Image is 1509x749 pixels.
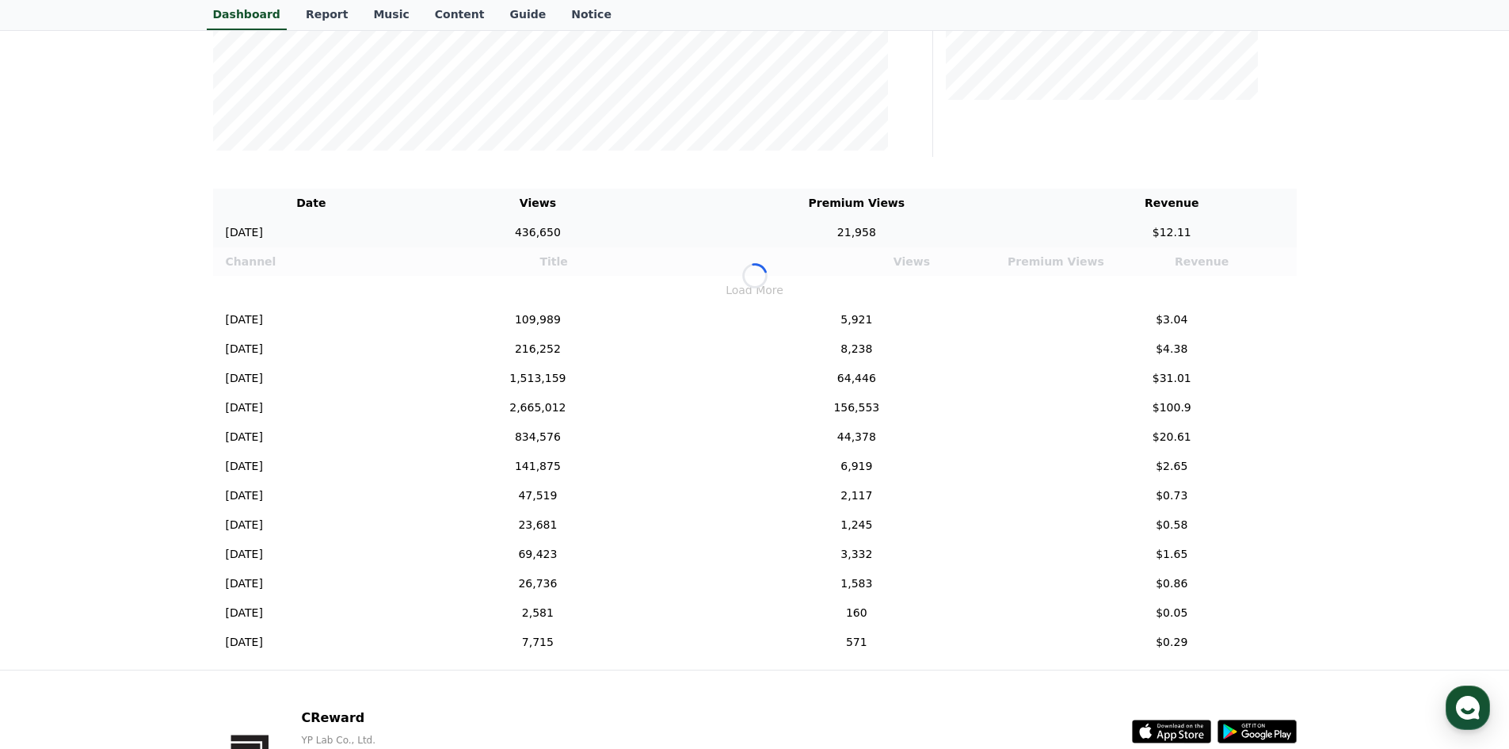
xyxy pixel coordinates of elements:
td: $2.65 [1047,452,1297,481]
td: 47,519 [410,481,666,510]
td: 23,681 [410,510,666,540]
td: 7,715 [410,628,666,657]
p: [DATE] [226,605,263,621]
td: 156,553 [666,393,1047,422]
a: Home [5,503,105,542]
a: Settings [204,503,304,542]
p: [DATE] [226,487,263,504]
td: 834,576 [410,422,666,452]
td: $4.38 [1047,334,1297,364]
td: $0.73 [1047,481,1297,510]
td: 64,446 [666,364,1047,393]
td: $1.65 [1047,540,1297,569]
td: 5,921 [666,305,1047,334]
td: $3.04 [1047,305,1297,334]
td: 69,423 [410,540,666,569]
td: $20.61 [1047,422,1297,452]
th: Date [213,189,410,218]
td: $0.05 [1047,598,1297,628]
td: $0.58 [1047,510,1297,540]
td: 436,650 [410,218,666,247]
td: 21,958 [666,218,1047,247]
p: [DATE] [226,546,263,563]
p: [DATE] [226,634,263,651]
td: $12.11 [1047,218,1297,247]
td: 141,875 [410,452,666,481]
span: Home [40,526,68,539]
td: $31.01 [1047,364,1297,393]
td: 1,245 [666,510,1047,540]
td: 2,665,012 [410,393,666,422]
td: 3,332 [666,540,1047,569]
p: YP Lab Co., Ltd. [301,734,566,747]
span: Messages [131,527,178,540]
td: 571 [666,628,1047,657]
th: Views [410,189,666,218]
a: Messages [105,503,204,542]
td: 1,583 [666,569,1047,598]
td: 2,581 [410,598,666,628]
td: 26,736 [410,569,666,598]
p: [DATE] [226,224,263,241]
p: [DATE] [226,429,263,445]
td: 2,117 [666,481,1047,510]
p: [DATE] [226,311,263,328]
td: 109,989 [410,305,666,334]
p: [DATE] [226,517,263,533]
td: $0.29 [1047,628,1297,657]
td: 160 [666,598,1047,628]
td: 1,513,159 [410,364,666,393]
td: 6,919 [666,452,1047,481]
p: [DATE] [226,458,263,475]
td: $0.86 [1047,569,1297,598]
td: 44,378 [666,422,1047,452]
p: [DATE] [226,370,263,387]
p: [DATE] [226,575,263,592]
p: CReward [301,709,566,728]
span: Settings [234,526,273,539]
th: Revenue [1047,189,1297,218]
p: [DATE] [226,399,263,416]
td: $100.9 [1047,393,1297,422]
th: Premium Views [666,189,1047,218]
td: 8,238 [666,334,1047,364]
td: 216,252 [410,334,666,364]
p: [DATE] [226,341,263,357]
